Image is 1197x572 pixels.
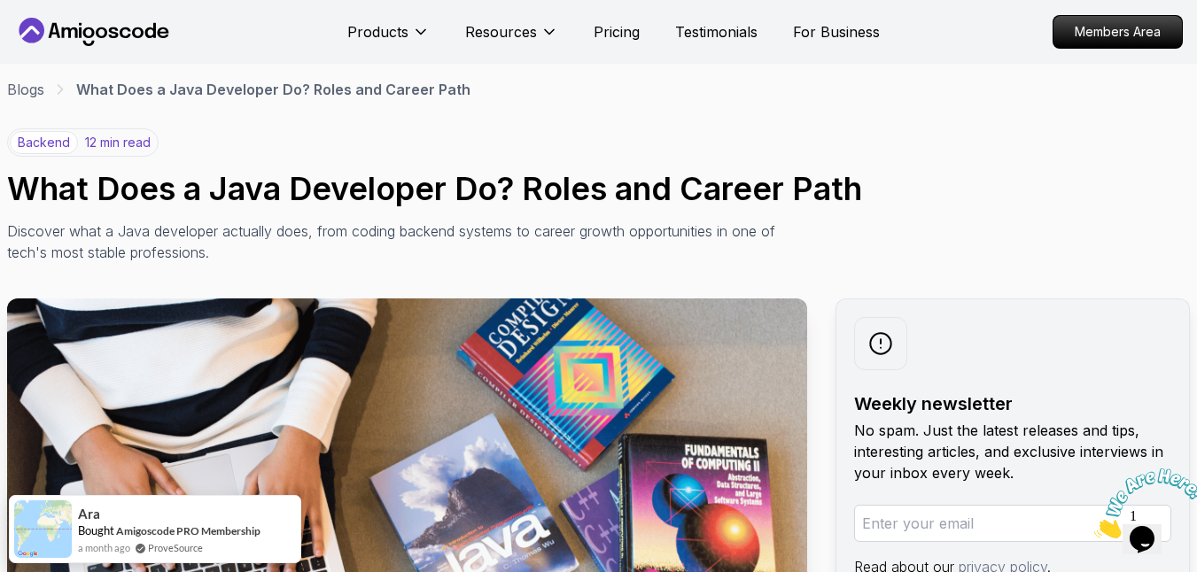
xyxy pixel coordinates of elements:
span: 1 [7,7,14,22]
p: No spam. Just the latest releases and tips, interesting articles, and exclusive interviews in you... [854,420,1171,483]
a: Pricing [594,21,640,43]
a: ProveSource [148,540,203,555]
span: Ara [78,506,100,522]
a: For Business [793,21,880,43]
p: Resources [465,21,537,43]
p: Discover what a Java developer actually does, from coding backend systems to career growth opport... [7,220,801,263]
p: What Does a Java Developer Do? Roles and Career Path [76,79,470,100]
img: Chat attention grabber [7,7,117,77]
iframe: chat widget [1087,461,1197,545]
h1: What Does a Java Developer Do? Roles and Career Path [7,171,1190,206]
span: a month ago [78,540,130,555]
a: Testimonials [675,21,758,43]
button: Resources [465,21,558,57]
input: Enter your email [854,505,1171,542]
button: Products [347,21,430,57]
h2: Weekly newsletter [854,391,1171,416]
p: Members Area [1053,16,1182,48]
a: Blogs [7,79,44,100]
p: Products [347,21,408,43]
a: Members Area [1053,15,1183,49]
p: 12 min read [85,134,151,151]
a: Amigoscode PRO Membership [116,524,260,537]
p: backend [10,131,78,154]
span: Bought [78,523,114,537]
img: provesource social proof notification image [14,500,72,558]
